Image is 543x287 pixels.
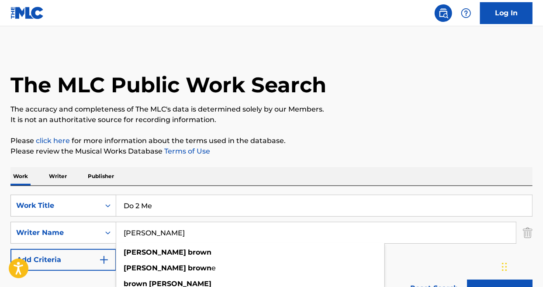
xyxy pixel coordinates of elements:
[480,2,533,24] a: Log In
[10,167,31,185] p: Work
[10,7,44,19] img: MLC Logo
[438,8,449,18] img: search
[10,72,326,98] h1: The MLC Public Work Search
[10,146,533,157] p: Please review the Musical Works Database
[46,167,69,185] p: Writer
[16,200,95,211] div: Work Title
[523,222,533,244] img: Delete Criterion
[85,167,117,185] p: Publisher
[10,115,533,125] p: It is not an authoritative source for recording information.
[435,4,452,22] a: Public Search
[10,104,533,115] p: The accuracy and completeness of The MLC's data is determined solely by our Members.
[499,245,543,287] iframe: Chat Widget
[16,227,95,238] div: Writer Name
[163,147,210,155] a: Terms of Use
[99,255,109,265] img: 9d2ae6d4665cec9f34b9.svg
[502,254,507,280] div: Drag
[10,249,116,271] button: Add Criteria
[457,4,475,22] div: Help
[211,264,216,272] span: e
[124,264,186,272] strong: [PERSON_NAME]
[188,248,211,256] strong: brown
[461,8,471,18] img: help
[10,136,533,146] p: Please for more information about the terms used in the database.
[188,264,211,272] strong: brown
[124,248,186,256] strong: [PERSON_NAME]
[36,136,70,145] a: click here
